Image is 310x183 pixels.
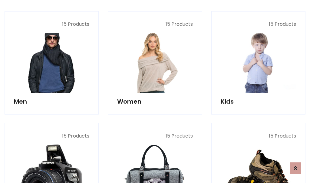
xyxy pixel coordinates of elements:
h5: Kids [221,98,296,105]
p: 15 Products [14,132,89,140]
p: 15 Products [221,21,296,28]
h5: Men [14,98,89,105]
p: 15 Products [117,21,193,28]
h5: Women [117,98,193,105]
p: 15 Products [221,132,296,140]
p: 15 Products [117,132,193,140]
p: 15 Products [14,21,89,28]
